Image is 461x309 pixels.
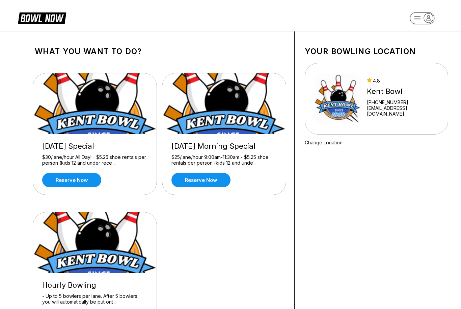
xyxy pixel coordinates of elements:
div: Kent Bowl [367,87,439,96]
div: [PHONE_NUMBER] [367,99,439,105]
div: Hourly Bowling [42,281,147,290]
img: Sunday Morning Special [162,73,287,134]
img: Hourly Bowling [33,212,157,273]
div: $25/lane/hour 9:00am-11:30am - $5.25 shoe rentals per person (kids 12 and unde ... [171,154,277,166]
img: Kent Bowl [314,73,361,124]
a: Reserve now [42,173,101,187]
a: [EMAIL_ADDRESS][DOMAIN_NAME] [367,105,439,117]
div: - Up to 5 bowlers per lane. After 5 bowlers, you will automatically be put ont ... [42,293,147,305]
div: 4.8 [367,78,439,84]
a: Change Location [305,140,343,145]
img: Wednesday Special [33,73,157,134]
div: $30/lane/hour All Day! - $5.25 shoe rentals per person (kids 12 and under rece ... [42,154,147,166]
a: Reserve now [171,173,231,187]
div: [DATE] Morning Special [171,142,277,151]
h1: Your bowling location [305,47,448,56]
h1: What you want to do? [35,47,284,56]
div: [DATE] Special [42,142,147,151]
